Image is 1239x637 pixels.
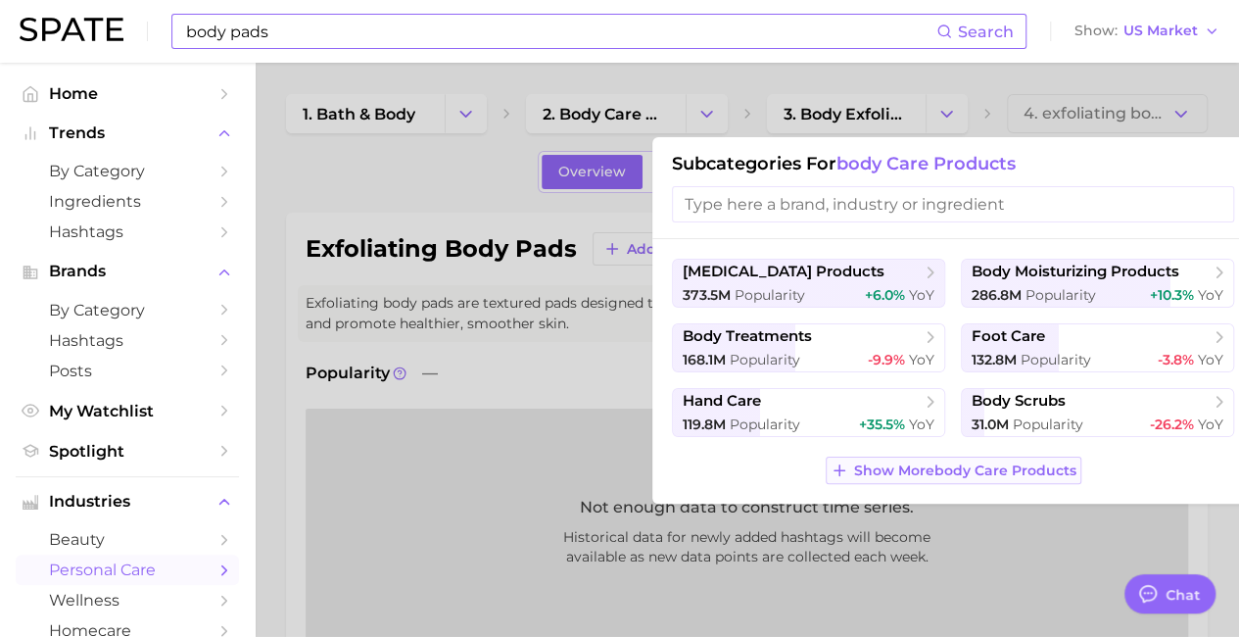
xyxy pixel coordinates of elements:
span: -9.9% [868,351,905,368]
input: Search here for a brand, industry, or ingredient [184,15,936,48]
span: -3.8% [1158,351,1194,368]
span: 286.8m [972,286,1022,304]
span: Trends [49,124,206,142]
a: by Category [16,156,239,186]
span: +35.5% [859,416,905,433]
span: YoY [909,286,934,304]
a: personal care [16,555,239,585]
input: Type here a brand, industry or ingredient [672,186,1234,222]
a: beauty [16,524,239,555]
span: [MEDICAL_DATA] products [683,263,884,281]
button: Brands [16,257,239,286]
button: foot care132.8m Popularity-3.8% YoY [961,323,1234,372]
span: Industries [49,493,206,511]
span: Popularity [1021,351,1091,368]
span: foot care [972,327,1045,346]
a: wellness [16,585,239,615]
a: Ingredients [16,186,239,217]
span: body scrubs [972,392,1066,411]
span: 373.5m [683,286,731,304]
span: Hashtags [49,331,206,350]
span: YoY [909,416,934,433]
span: Home [49,84,206,103]
button: [MEDICAL_DATA] products373.5m Popularity+6.0% YoY [672,259,945,308]
span: Show More body care products [854,463,1076,479]
span: Posts [49,362,206,380]
span: +6.0% [865,286,905,304]
span: YoY [1198,416,1223,433]
span: Popularity [730,351,800,368]
a: Posts [16,356,239,386]
a: My Watchlist [16,396,239,426]
a: Hashtags [16,217,239,247]
span: body treatments [683,327,812,346]
span: Search [958,23,1014,41]
span: +10.3% [1150,286,1194,304]
span: YoY [909,351,934,368]
span: 119.8m [683,416,726,433]
span: My Watchlist [49,402,206,420]
span: Popularity [735,286,805,304]
span: Show [1074,25,1118,36]
span: beauty [49,530,206,549]
span: YoY [1198,286,1223,304]
span: Brands [49,263,206,280]
span: Popularity [1013,416,1083,433]
button: Show Morebody care products [826,457,1081,484]
button: Industries [16,487,239,516]
button: ShowUS Market [1070,19,1224,44]
button: hand care119.8m Popularity+35.5% YoY [672,388,945,437]
a: Spotlight [16,436,239,466]
h1: Subcategories for [672,153,1234,174]
a: Hashtags [16,325,239,356]
button: body scrubs31.0m Popularity-26.2% YoY [961,388,1234,437]
img: SPATE [20,18,123,41]
span: personal care [49,561,206,579]
button: body moisturizing products286.8m Popularity+10.3% YoY [961,259,1234,308]
span: by Category [49,301,206,319]
span: YoY [1198,351,1223,368]
button: Trends [16,119,239,148]
span: Spotlight [49,442,206,461]
span: Hashtags [49,222,206,241]
span: -26.2% [1150,416,1194,433]
span: by Category [49,162,206,180]
span: body care products [836,153,1016,174]
span: hand care [683,392,761,411]
span: 132.8m [972,351,1017,368]
span: wellness [49,591,206,610]
span: 168.1m [683,351,726,368]
a: by Category [16,295,239,325]
span: Popularity [730,416,800,433]
a: Home [16,78,239,109]
span: Ingredients [49,192,206,211]
span: body moisturizing products [972,263,1179,281]
button: body treatments168.1m Popularity-9.9% YoY [672,323,945,372]
span: US Market [1123,25,1198,36]
span: Popularity [1025,286,1096,304]
span: 31.0m [972,416,1009,433]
